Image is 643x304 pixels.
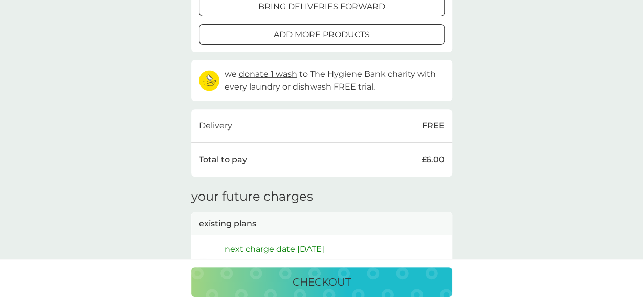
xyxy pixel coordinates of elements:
[422,153,445,166] p: £6.00
[293,274,351,290] p: checkout
[225,256,328,269] p: non-bio laundry capsules
[422,119,445,133] p: FREE
[225,243,324,256] p: next charge date [DATE]
[225,68,445,94] p: we to The Hygiene Bank charity with every laundry or dishwash FREE trial.
[199,119,232,133] p: Delivery
[239,69,297,79] span: donate 1 wash
[274,28,370,41] p: add more products
[199,217,256,230] p: existing plans
[191,189,313,204] h3: your future charges
[199,153,247,166] p: Total to pay
[191,267,452,297] button: checkout
[199,24,445,45] button: add more products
